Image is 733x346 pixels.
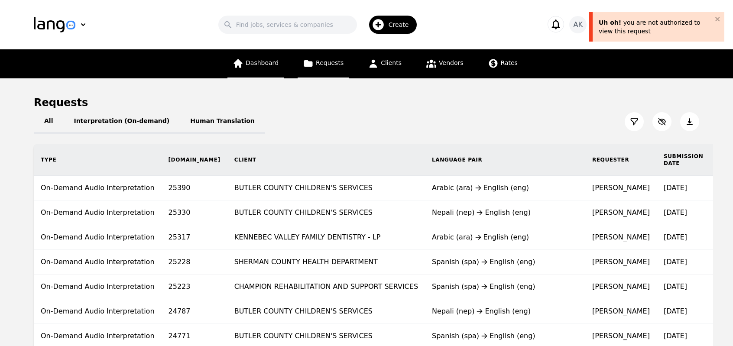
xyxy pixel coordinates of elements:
[227,225,425,250] td: KENNEBEC VALLEY FAMILY DENTISTRY - LP
[715,16,721,23] button: close
[599,18,712,36] div: you are not authorized to view this request
[381,59,402,66] span: Clients
[34,17,75,32] img: Logo
[585,144,657,176] th: Requester
[227,144,425,176] th: Client
[585,176,657,200] td: [PERSON_NAME]
[664,184,687,192] time: [DATE]
[432,232,578,243] div: Arabic (ara) English (eng)
[162,225,227,250] td: 25317
[227,299,425,324] td: BUTLER COUNTY CHILDREN'S SERVICES
[432,183,578,193] div: Arabic (ara) English (eng)
[316,59,344,66] span: Requests
[432,257,578,267] div: Spanish (spa) English (eng)
[34,144,162,176] th: Type
[162,250,227,275] td: 25228
[227,200,425,225] td: BUTLER COUNTY CHILDREN'S SERVICES
[585,200,657,225] td: [PERSON_NAME]
[34,176,162,200] td: On-Demand Audio Interpretation
[34,275,162,299] td: On-Demand Audio Interpretation
[585,250,657,275] td: [PERSON_NAME]
[227,250,425,275] td: SHERMAN COUNTY HEALTH DEPARTMENT
[432,207,578,218] div: Nepali (nep) English (eng)
[664,208,687,217] time: [DATE]
[298,49,349,78] a: Requests
[664,307,687,315] time: [DATE]
[664,332,687,340] time: [DATE]
[680,112,699,131] button: Export Jobs
[501,59,518,66] span: Rates
[664,233,687,241] time: [DATE]
[657,144,710,176] th: Submission Date
[599,19,621,26] span: Uh oh!
[246,59,279,66] span: Dashboard
[432,306,578,317] div: Nepali (nep) English (eng)
[664,282,687,291] time: [DATE]
[34,225,162,250] td: On-Demand Audio Interpretation
[34,96,88,110] h1: Requests
[227,176,425,200] td: BUTLER COUNTY CHILDREN'S SERVICES
[652,112,671,131] button: Customize Column View
[34,299,162,324] td: On-Demand Audio Interpretation
[439,59,463,66] span: Vendors
[180,110,265,134] button: Human Translation
[34,200,162,225] td: On-Demand Audio Interpretation
[585,299,657,324] td: [PERSON_NAME]
[569,16,699,33] button: AK[PERSON_NAME]Medilinguastix Language Solutions
[664,258,687,266] time: [DATE]
[162,200,227,225] td: 25330
[227,275,425,299] td: CHAMPION REHABILITATION AND SUPPORT SERVICES
[162,275,227,299] td: 25223
[585,275,657,299] td: [PERSON_NAME]
[421,49,468,78] a: Vendors
[63,110,180,134] button: Interpretation (On-demand)
[162,176,227,200] td: 25390
[218,16,357,34] input: Find jobs, services & companies
[162,299,227,324] td: 24787
[574,19,583,30] span: AK
[483,49,523,78] a: Rates
[34,250,162,275] td: On-Demand Audio Interpretation
[432,281,578,292] div: Spanish (spa) English (eng)
[34,110,63,134] button: All
[363,49,407,78] a: Clients
[357,12,422,37] button: Create
[432,331,578,341] div: Spanish (spa) English (eng)
[227,49,284,78] a: Dashboard
[425,144,585,176] th: Language Pair
[389,20,415,29] span: Create
[625,112,644,131] button: Filter
[585,225,657,250] td: [PERSON_NAME]
[162,144,227,176] th: [DOMAIN_NAME]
